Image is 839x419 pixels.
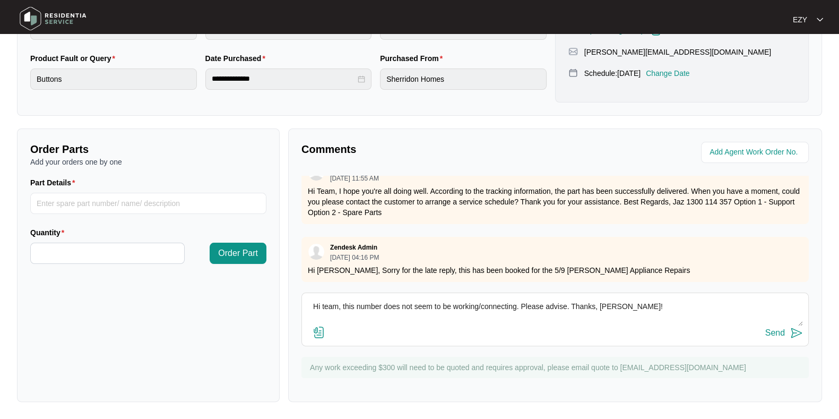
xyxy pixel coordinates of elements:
p: Comments [301,142,548,157]
div: Send [765,328,785,338]
p: EZY [793,14,807,25]
span: Order Part [218,247,258,260]
input: Date Purchased [212,73,356,84]
input: Quantity [31,243,184,263]
textarea: Hi team, this number does not seem to be working/connecting. Please advise. Thanks, [PERSON_NAME]! [307,298,803,326]
label: Product Fault or Query [30,53,119,64]
img: residentia service logo [16,3,90,35]
p: [DATE] 11:55 AM [330,175,379,182]
label: Purchased From [380,53,447,64]
p: Hi Team, I hope you're all doing well. According to the tracking information, the part has been s... [308,186,802,218]
input: Purchased From [380,69,547,90]
input: Part Details [30,193,266,214]
label: Part Details [30,177,80,188]
label: Quantity [30,227,68,238]
input: Product Fault or Query [30,69,197,90]
button: Send [765,326,803,340]
p: [PERSON_NAME][EMAIL_ADDRESS][DOMAIN_NAME] [584,47,771,57]
p: Hi [PERSON_NAME], Sorry for the late reply, this has been booked for the 5/9 [PERSON_NAME] Applia... [308,265,802,276]
img: user.svg [308,244,324,260]
p: [DATE] 04:16 PM [330,254,379,261]
p: Schedule: [DATE] [584,68,641,79]
p: Any work exceeding $300 will need to be quoted and requires approval, please email quote to [EMAI... [310,362,803,373]
button: Order Part [210,243,266,264]
p: Change Date [646,68,690,79]
p: Add your orders one by one [30,157,266,167]
img: file-attachment-doc.svg [313,326,325,339]
img: dropdown arrow [817,17,823,22]
img: map-pin [568,47,578,56]
p: Order Parts [30,142,266,157]
p: Zendesk Admin [330,243,377,252]
input: Add Agent Work Order No. [710,146,802,159]
img: send-icon.svg [790,327,803,339]
img: map-pin [568,68,578,78]
label: Date Purchased [205,53,270,64]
